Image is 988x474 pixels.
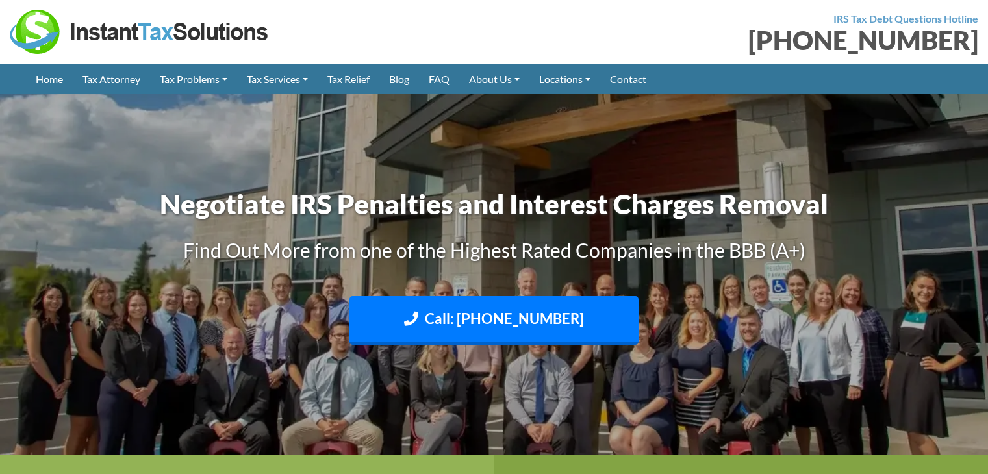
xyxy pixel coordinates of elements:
a: Blog [379,64,419,94]
h3: Find Out More from one of the Highest Rated Companies in the BBB (A+) [134,236,855,264]
a: Call: [PHONE_NUMBER] [349,296,639,345]
a: Instant Tax Solutions Logo [10,24,270,36]
div: [PHONE_NUMBER] [504,27,979,53]
h1: Negotiate IRS Penalties and Interest Charges Removal [134,185,855,223]
a: About Us [459,64,529,94]
img: Instant Tax Solutions Logo [10,10,270,54]
a: Tax Problems [150,64,237,94]
a: FAQ [419,64,459,94]
a: Home [26,64,73,94]
a: Locations [529,64,600,94]
a: Tax Attorney [73,64,150,94]
a: Tax Services [237,64,318,94]
a: Tax Relief [318,64,379,94]
strong: IRS Tax Debt Questions Hotline [833,12,978,25]
a: Contact [600,64,656,94]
